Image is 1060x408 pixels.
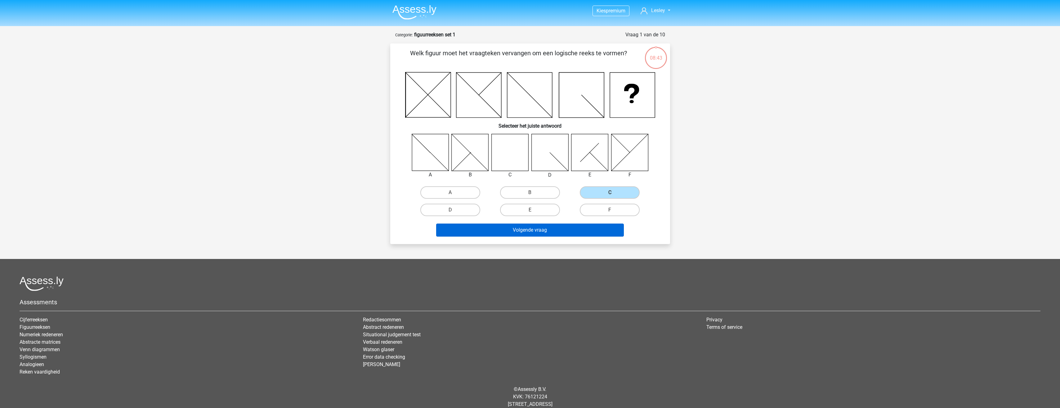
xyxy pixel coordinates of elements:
[20,298,1040,306] h5: Assessments
[500,186,560,199] label: B
[20,347,60,352] a: Venn diagrammen
[20,354,47,360] a: Syllogismen
[20,276,64,291] img: Assessly logo
[580,204,640,216] label: F
[407,171,454,179] div: A
[625,31,665,39] div: Vraag 1 van de 10
[447,171,494,179] div: B
[414,32,455,38] strong: figuurreeksen set 1
[400,48,637,67] p: Welk figuur moet het vraagteken vervangen om een logische reeks te vormen?
[20,339,60,345] a: Abstracte matrices
[363,354,405,360] a: Error data checking
[395,33,413,37] small: Categorie:
[20,361,44,367] a: Analogieen
[606,171,653,179] div: F
[363,361,400,367] a: [PERSON_NAME]
[527,171,574,179] div: D
[363,324,404,330] a: Abstract redeneren
[20,332,63,338] a: Numeriek redeneren
[487,171,534,179] div: C
[597,8,606,14] span: Kies
[363,347,394,352] a: Watson glaser
[606,8,625,14] span: premium
[363,332,421,338] a: Situational judgement test
[638,7,673,14] a: Lesley
[706,324,742,330] a: Terms of service
[518,386,546,392] a: Assessly B.V.
[706,317,722,323] a: Privacy
[420,186,480,199] label: A
[566,171,613,179] div: E
[420,204,480,216] label: D
[436,224,624,237] button: Volgende vraag
[580,186,640,199] label: C
[392,5,436,20] img: Assessly
[644,46,668,62] div: 08:43
[651,7,665,13] span: Lesley
[20,317,48,323] a: Cijferreeksen
[20,324,50,330] a: Figuurreeksen
[500,204,560,216] label: E
[20,369,60,375] a: Reken vaardigheid
[363,339,402,345] a: Verbaal redeneren
[363,317,401,323] a: Redactiesommen
[593,7,629,15] a: Kiespremium
[400,118,660,129] h6: Selecteer het juiste antwoord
